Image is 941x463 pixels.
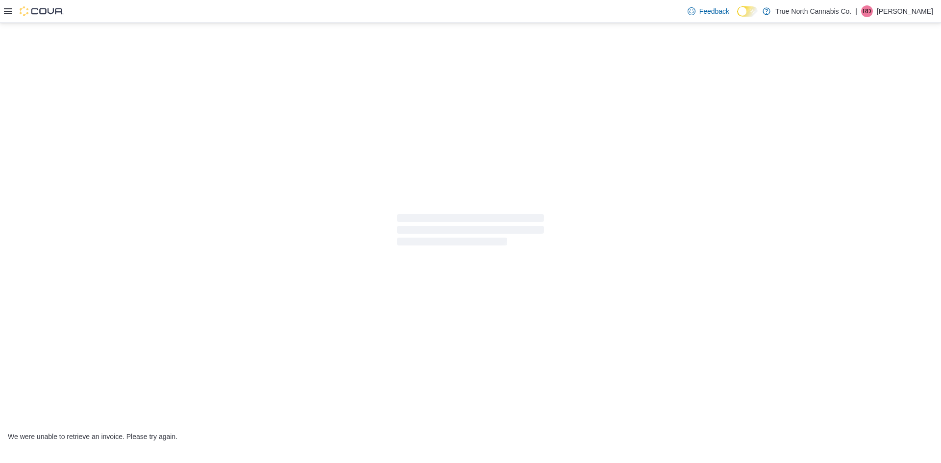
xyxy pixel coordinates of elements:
span: Loading [397,216,544,247]
div: We were unable to retrieve an invoice. Please try again. [8,433,933,440]
p: [PERSON_NAME] [877,5,933,17]
span: RD [863,5,871,17]
p: True North Cannabis Co. [775,5,851,17]
input: Dark Mode [737,6,758,17]
div: Randy Dunbar [861,5,873,17]
span: Feedback [699,6,729,16]
p: | [855,5,857,17]
img: Cova [20,6,64,16]
a: Feedback [684,1,733,21]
